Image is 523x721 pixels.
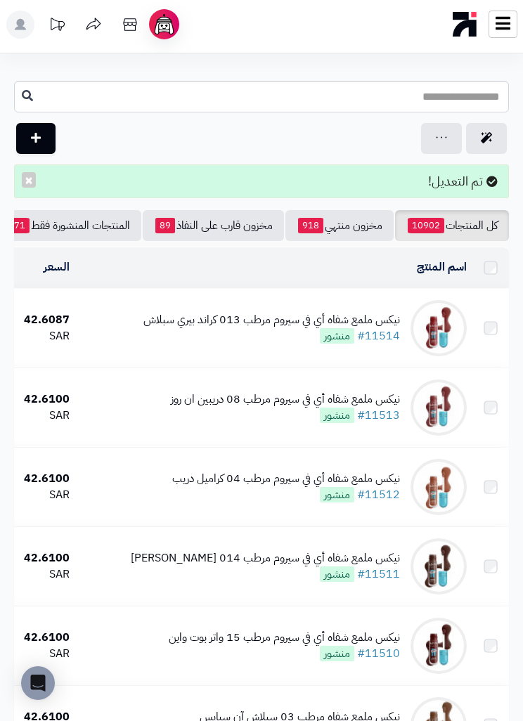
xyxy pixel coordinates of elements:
[21,666,55,700] div: Open Intercom Messenger
[357,486,400,503] a: #11512
[285,210,394,241] a: مخزون منتهي918
[17,550,70,566] div: 42.6100
[411,618,467,674] img: نيكس ملمع شفاه أي في سيروم مرطب 15 واتر بوت واين
[320,566,354,582] span: منشور
[320,328,354,344] span: منشور
[357,407,400,424] a: #11513
[357,645,400,662] a: #11510
[22,172,36,188] button: ×
[411,538,467,595] img: نيكس ملمع شفاه أي في سيروم مرطب 014 اسبريسو سوك
[17,471,70,487] div: 42.6100
[171,391,400,408] div: نيكس ملمع شفاه أي في سيروم مرطب 08 دريبين ان روز
[131,550,400,566] div: نيكس ملمع شفاه أي في سيروم مرطب 014 [PERSON_NAME]
[44,259,70,275] a: السعر
[17,566,70,583] div: SAR
[320,487,354,502] span: منشور
[417,259,467,275] a: اسم المنتج
[408,218,444,233] span: 10902
[17,391,70,408] div: 42.6100
[143,210,284,241] a: مخزون قارب على النفاذ89
[411,300,467,356] img: نيكس ملمع شفاه أي في سيروم مرطب 013 كراند بيري سبلاش
[17,408,70,424] div: SAR
[357,566,400,583] a: #11511
[39,11,75,42] a: تحديثات المنصة
[357,327,400,344] a: #11514
[411,459,467,515] img: نيكس ملمع شفاه أي في سيروم مرطب 04 كراميل دريب
[453,8,477,40] img: logo-mobile.png
[17,487,70,503] div: SAR
[395,210,509,241] a: كل المنتجات10902
[298,218,323,233] span: 918
[17,646,70,662] div: SAR
[143,312,400,328] div: نيكس ملمع شفاه أي في سيروم مرطب 013 كراند بيري سبلاش
[320,646,354,661] span: منشور
[320,408,354,423] span: منشور
[17,630,70,646] div: 42.6100
[152,12,176,37] img: ai-face.png
[411,379,467,436] img: نيكس ملمع شفاه أي في سيروم مرطب 08 دريبين ان روز
[17,312,70,328] div: 42.6087
[155,218,175,233] span: 89
[14,164,509,198] div: تم التعديل!
[169,630,400,646] div: نيكس ملمع شفاه أي في سيروم مرطب 15 واتر بوت واين
[17,328,70,344] div: SAR
[172,471,400,487] div: نيكس ملمع شفاه أي في سيروم مرطب 04 كراميل دريب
